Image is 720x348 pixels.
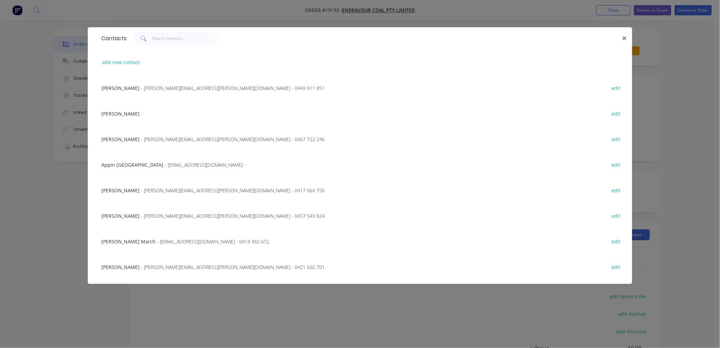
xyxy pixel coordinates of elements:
[141,85,325,91] span: - [PERSON_NAME][EMAIL_ADDRESS][PERSON_NAME][DOMAIN_NAME] - 0449 911 851
[152,32,219,45] input: Search contacts...
[101,213,140,219] span: [PERSON_NAME]
[101,136,140,142] span: [PERSON_NAME]
[141,110,143,117] span: -
[101,85,140,91] span: [PERSON_NAME]
[608,185,624,195] button: edit
[608,160,624,169] button: edit
[608,237,624,246] button: edit
[608,262,624,271] button: edit
[141,213,325,219] span: - [PERSON_NAME][EMAIL_ADDRESS][PERSON_NAME][DOMAIN_NAME] - 0457 549 824
[98,28,127,49] div: Contacts
[608,83,624,92] button: edit
[165,162,246,168] span: - [EMAIL_ADDRESS][DOMAIN_NAME] -
[101,162,163,168] span: Appin [GEOGRAPHIC_DATA]
[157,238,269,245] span: - [EMAIL_ADDRESS][DOMAIN_NAME] - 0413 482 672
[141,187,325,194] span: - [PERSON_NAME][EMAIL_ADDRESS][PERSON_NAME][DOMAIN_NAME] - 0417 064 750
[99,58,144,67] button: add new contact
[101,238,156,245] span: [PERSON_NAME] March
[141,136,325,142] span: - [PERSON_NAME][EMAIL_ADDRESS][PERSON_NAME][DOMAIN_NAME] - 0467 722 246
[608,109,624,118] button: edit
[608,211,624,220] button: edit
[141,264,325,270] span: - [PERSON_NAME][EMAIL_ADDRESS][PERSON_NAME][DOMAIN_NAME] - 0421 602 701
[608,134,624,143] button: edit
[101,264,140,270] span: [PERSON_NAME]
[101,187,140,194] span: [PERSON_NAME]
[101,110,140,117] span: [PERSON_NAME]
